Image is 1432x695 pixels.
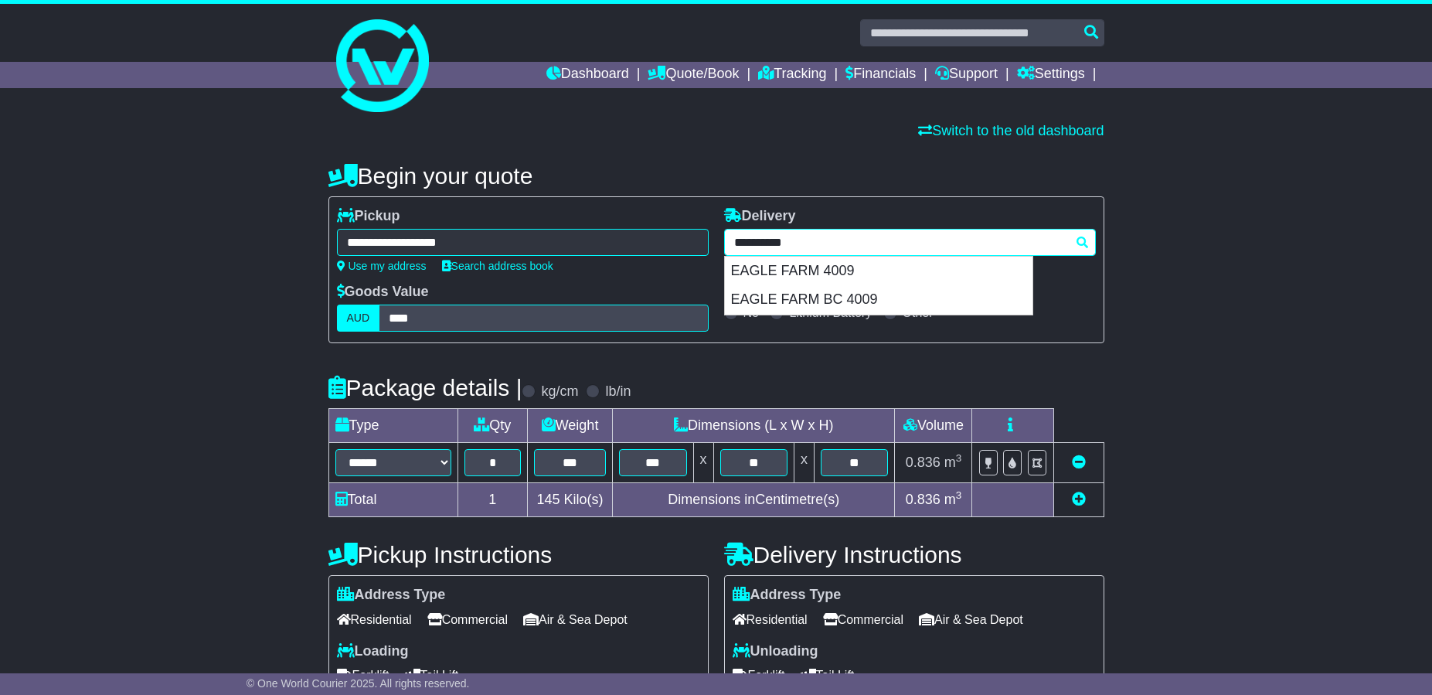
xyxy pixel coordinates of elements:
[944,455,962,470] span: m
[427,608,508,632] span: Commercial
[724,542,1104,567] h4: Delivery Instructions
[337,305,380,332] label: AUD
[328,409,457,443] td: Type
[794,443,814,483] td: x
[337,587,446,604] label: Address Type
[801,663,855,687] span: Tail Lift
[724,208,796,225] label: Delivery
[328,375,522,400] h4: Package details |
[823,608,903,632] span: Commercial
[337,643,409,660] label: Loading
[733,608,808,632] span: Residential
[895,409,972,443] td: Volume
[247,677,470,690] span: © One World Courier 2025. All rights reserved.
[528,483,613,517] td: Kilo(s)
[758,62,826,88] a: Tracking
[725,285,1032,315] div: EAGLE FARM BC 4009
[613,409,895,443] td: Dimensions (L x W x H)
[1017,62,1085,88] a: Settings
[733,643,818,660] label: Unloading
[457,409,528,443] td: Qty
[935,62,998,88] a: Support
[1072,492,1086,507] a: Add new item
[537,492,560,507] span: 145
[405,663,459,687] span: Tail Lift
[337,284,429,301] label: Goods Value
[337,608,412,632] span: Residential
[956,452,962,464] sup: 3
[546,62,629,88] a: Dashboard
[328,163,1104,189] h4: Begin your quote
[1072,455,1086,470] a: Remove this item
[328,483,457,517] td: Total
[956,489,962,501] sup: 3
[541,383,578,400] label: kg/cm
[528,409,613,443] td: Weight
[337,208,400,225] label: Pickup
[906,455,940,470] span: 0.836
[605,383,631,400] label: lb/in
[337,260,427,272] a: Use my address
[845,62,916,88] a: Financials
[523,608,628,632] span: Air & Sea Depot
[442,260,553,272] a: Search address book
[733,587,842,604] label: Address Type
[693,443,713,483] td: x
[733,663,785,687] span: Forklift
[337,663,389,687] span: Forklift
[457,483,528,517] td: 1
[725,257,1032,286] div: EAGLE FARM 4009
[944,492,962,507] span: m
[328,542,709,567] h4: Pickup Instructions
[613,483,895,517] td: Dimensions in Centimetre(s)
[919,608,1023,632] span: Air & Sea Depot
[648,62,739,88] a: Quote/Book
[906,492,940,507] span: 0.836
[918,123,1104,138] a: Switch to the old dashboard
